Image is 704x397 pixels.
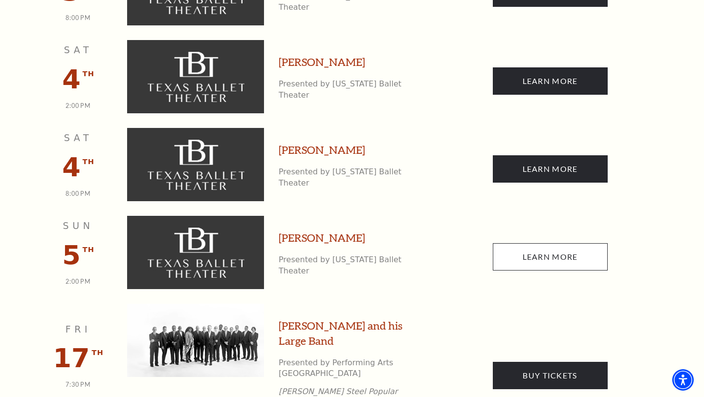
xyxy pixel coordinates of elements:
[127,40,264,113] img: Peter Pan
[53,343,89,374] span: 17
[66,14,90,21] span: 8:00 PM
[279,143,365,158] a: [PERSON_NAME]
[62,64,81,95] span: 4
[83,156,94,168] span: th
[83,244,94,256] span: th
[62,152,81,183] span: 4
[66,381,90,388] span: 7:30 PM
[493,243,608,271] a: Presented by Texas Ballet Theater Learn More
[49,131,108,145] p: Sat
[66,278,90,285] span: 2:00 PM
[49,219,108,233] p: Sun
[279,167,430,188] p: Presented by [US_STATE] Ballet Theater
[127,216,264,289] img: Peter Pan
[279,55,365,70] a: [PERSON_NAME]
[92,347,104,359] span: th
[66,190,90,197] span: 8:00 PM
[279,318,430,349] a: [PERSON_NAME] and his Large Band
[279,357,430,379] p: Presented by Performing Arts [GEOGRAPHIC_DATA]
[493,362,608,389] a: Buy Tickets
[127,128,264,201] img: Peter Pan
[279,254,430,276] p: Presented by [US_STATE] Ballet Theater
[279,79,430,101] p: Presented by [US_STATE] Ballet Theater
[672,369,694,391] div: Accessibility Menu
[127,304,264,377] img: Lyle Lovett and his Large Band
[49,322,108,336] p: Fri
[83,68,94,80] span: th
[66,102,90,109] span: 2:00 PM
[493,67,608,95] a: Presented by Texas Ballet Theater Learn More
[49,43,108,57] p: Sat
[493,155,608,183] a: Presented by Texas Ballet Theater Learn More
[279,230,365,246] a: [PERSON_NAME]
[62,240,81,271] span: 5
